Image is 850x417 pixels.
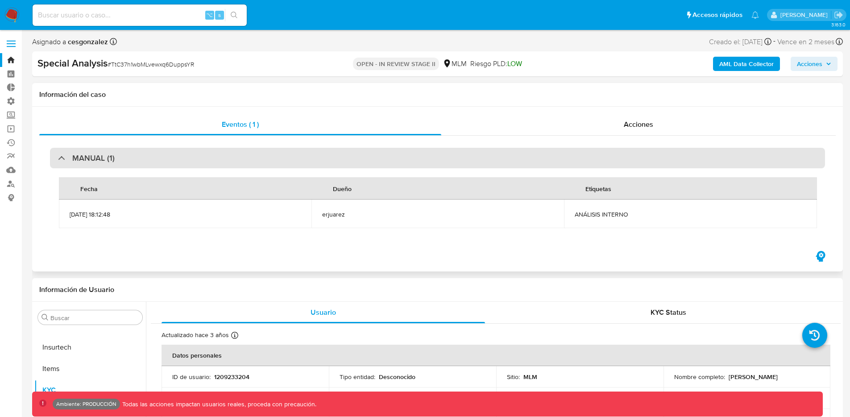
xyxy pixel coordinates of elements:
p: Sitio : [507,373,520,381]
span: Riesgo PLD: [470,59,522,69]
button: search-icon [225,9,243,21]
div: Etiquetas [575,178,622,199]
span: erjuarez [322,210,553,218]
h3: MANUAL (1) [72,153,115,163]
input: Buscar usuario o caso... [33,9,247,21]
button: Items [34,358,146,379]
div: Creado el: [DATE] [709,36,771,48]
span: s [218,11,221,19]
div: Fecha [70,178,108,199]
span: Eventos ( 1 ) [222,119,259,129]
input: Buscar [50,314,139,322]
a: Salir [834,10,843,20]
p: Actualizado hace 3 años [162,331,229,339]
span: ⌥ [206,11,213,19]
button: AML Data Collector [713,57,780,71]
b: AML Data Collector [719,57,774,71]
p: Ambiente: PRODUCCIÓN [56,402,116,406]
p: Nombre completo : [674,373,725,381]
a: Notificaciones [751,11,759,19]
button: Insurtech [34,337,146,358]
p: [PERSON_NAME] [729,373,778,381]
button: KYC [34,379,146,401]
span: Asignado a [32,37,108,47]
span: Acciones [624,119,653,129]
p: Desconocido [379,373,415,381]
div: MANUAL (1) [50,148,825,168]
span: KYC Status [651,307,686,317]
span: Accesos rápidos [692,10,742,20]
th: Datos personales [162,345,830,366]
div: Dueño [322,178,362,199]
b: cesgonzalez [66,37,108,47]
span: Acciones [797,57,822,71]
span: - [773,36,775,48]
p: MLM [523,373,537,381]
span: LOW [507,58,522,69]
h1: Información del caso [39,90,836,99]
p: elkin.mantilla@mercadolibre.com.co [780,11,831,19]
p: ID de usuario : [172,373,211,381]
b: Special Analysis [37,56,108,70]
p: Todas las acciones impactan usuarios reales, proceda con precaución. [120,400,316,409]
span: Vence en 2 meses [777,37,834,47]
span: # TtC37h1wbMLvewxq6DuppsYR [108,60,194,69]
p: OPEN - IN REVIEW STAGE II [353,58,439,70]
button: Acciones [791,57,838,71]
p: Tipo entidad : [340,373,375,381]
h1: Información de Usuario [39,285,114,294]
button: Buscar [41,314,49,321]
div: MLM [443,59,467,69]
span: ANÁLISIS INTERNO [575,210,806,218]
span: Usuario [311,307,336,317]
span: [DATE] 18:12:48 [70,210,301,218]
p: 1209233204 [214,373,249,381]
